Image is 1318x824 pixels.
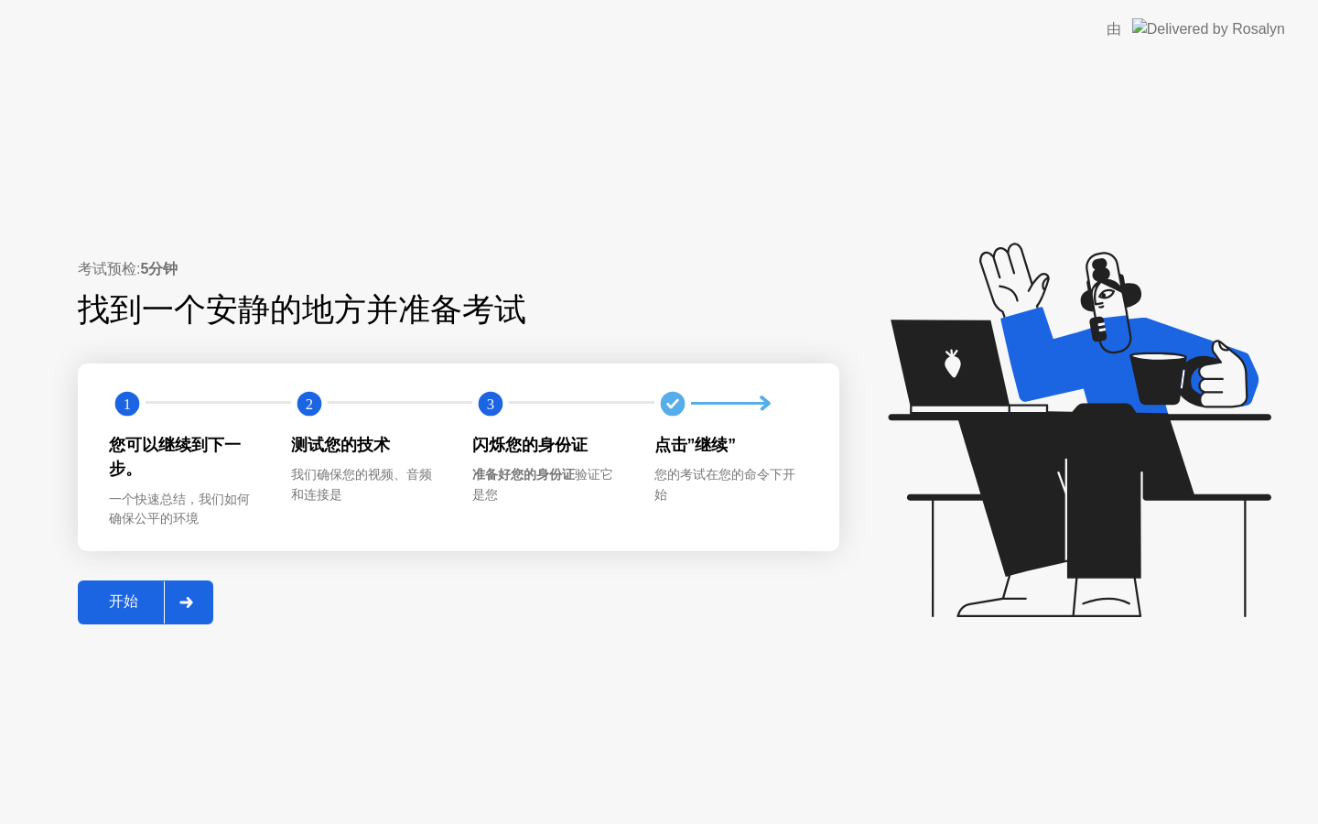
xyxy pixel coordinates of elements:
[305,396,312,413] text: 2
[654,465,807,504] div: 您的考试在您的命令下开始
[109,490,262,529] div: 一个快速总结，我们如何确保公平的环境
[109,433,262,482] div: 您可以继续到下一步。
[291,433,444,457] div: 测试您的技术
[654,433,807,457] div: 点击”继续”
[78,286,723,334] div: 找到一个安静的地方并准备考试
[78,258,839,280] div: 考试预检:
[140,261,178,276] b: 5分钟
[472,467,575,482] b: 准备好您的身份证
[487,396,494,413] text: 3
[291,465,444,504] div: 我们确保您的视频、音频和连接是
[472,433,625,457] div: 闪烁您的身份证
[124,396,131,413] text: 1
[83,592,164,612] div: 开始
[1107,18,1121,40] div: 由
[472,465,625,504] div: 验证它是您
[78,580,213,624] button: 开始
[1132,18,1285,39] img: Delivered by Rosalyn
